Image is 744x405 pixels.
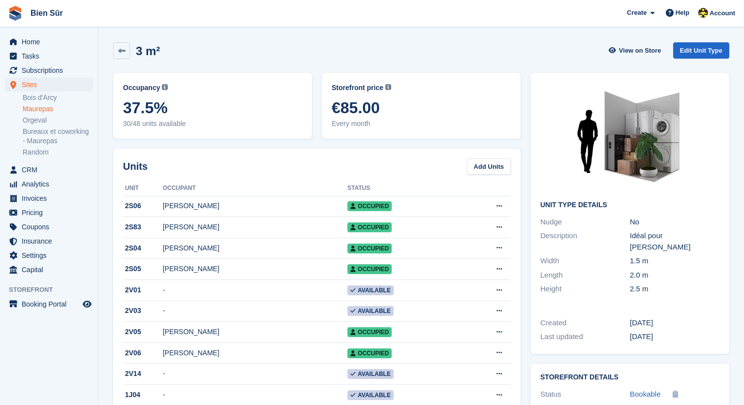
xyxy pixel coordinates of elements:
div: [PERSON_NAME] [163,222,347,232]
span: Coupons [22,220,81,234]
div: Status [540,389,630,400]
div: Height [540,283,630,295]
div: 2V05 [123,327,163,337]
img: box-3m2.jpg [556,83,704,193]
div: [PERSON_NAME] [163,327,347,337]
h2: Unit Type details [540,201,719,209]
td: - [163,364,347,385]
div: 2V06 [123,348,163,358]
div: 2S04 [123,243,163,253]
span: View on Store [619,46,661,56]
span: Occupancy [123,83,160,93]
div: Length [540,270,630,281]
a: Preview store [81,298,93,310]
a: Bien Sûr [27,5,67,21]
th: Unit [123,181,163,196]
a: menu [5,249,93,262]
div: 2V14 [123,369,163,379]
span: Insurance [22,234,81,248]
span: Sites [22,78,81,92]
div: Created [540,317,630,329]
a: menu [5,220,93,234]
th: Occupant [163,181,347,196]
div: 2V01 [123,285,163,295]
div: [DATE] [630,317,719,329]
a: menu [5,206,93,219]
a: menu [5,78,93,92]
span: Occupied [347,264,392,274]
img: stora-icon-8386f47178a22dfd0bd8f6a31ec36ba5ce8667c1dd55bd0f319d3a0aa187defe.svg [8,6,23,21]
div: [DATE] [630,331,719,343]
a: menu [5,35,93,49]
div: [PERSON_NAME] [163,201,347,211]
div: 2S83 [123,222,163,232]
a: Edit Unit Type [673,42,729,59]
a: Random [23,148,93,157]
span: Occupied [347,244,392,253]
div: 2S05 [123,264,163,274]
div: Nudge [540,217,630,228]
div: Width [540,255,630,267]
span: Analytics [22,177,81,191]
td: - [163,280,347,301]
div: [PERSON_NAME] [163,243,347,253]
a: menu [5,63,93,77]
span: Available [347,390,394,400]
a: menu [5,234,93,248]
h2: Units [123,159,148,174]
a: menu [5,191,93,205]
a: Bookable [630,389,661,400]
td: - [163,301,347,322]
a: View on Store [608,42,665,59]
span: Occupied [347,348,392,358]
div: 2S06 [123,201,163,211]
img: icon-info-grey-7440780725fd019a000dd9b08b2336e03edf1995a4989e88bcd33f0948082b44.svg [162,84,168,90]
div: 2V03 [123,306,163,316]
span: Booking Portal [22,297,81,311]
span: €85.00 [332,99,511,117]
a: menu [5,263,93,277]
div: 1.5 m [630,255,719,267]
div: 2.5 m [630,283,719,295]
a: Add Units [467,158,511,175]
div: Idéal pour [PERSON_NAME] [630,230,719,252]
div: Last updated [540,331,630,343]
span: 30/48 units available [123,119,302,129]
span: Subscriptions [22,63,81,77]
div: No [630,217,719,228]
span: Home [22,35,81,49]
span: Pricing [22,206,81,219]
h2: Storefront Details [540,374,719,381]
div: [PERSON_NAME] [163,264,347,274]
a: menu [5,297,93,311]
div: [PERSON_NAME] [163,348,347,358]
a: Orgeval [23,116,93,125]
span: Invoices [22,191,81,205]
span: Available [347,369,394,379]
span: Storefront [9,285,98,295]
img: icon-info-grey-7440780725fd019a000dd9b08b2336e03edf1995a4989e88bcd33f0948082b44.svg [385,84,391,90]
span: Occupied [347,222,392,232]
span: Tasks [22,49,81,63]
a: Bois d'Arcy [23,93,93,102]
a: menu [5,163,93,177]
span: Storefront price [332,83,383,93]
a: menu [5,177,93,191]
a: Maurepas [23,104,93,114]
span: Settings [22,249,81,262]
div: 1J04 [123,390,163,400]
span: Capital [22,263,81,277]
span: CRM [22,163,81,177]
a: menu [5,49,93,63]
span: Every month [332,119,511,129]
a: Bureaux et coworking - Maurepas [23,127,93,146]
th: Status [347,181,466,196]
img: Marie Tran [698,8,708,18]
span: Occupied [347,201,392,211]
span: Available [347,285,394,295]
span: Available [347,306,394,316]
div: Description [540,230,630,252]
span: Bookable [630,390,661,398]
h2: 3 m² [136,44,160,58]
span: Create [627,8,647,18]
